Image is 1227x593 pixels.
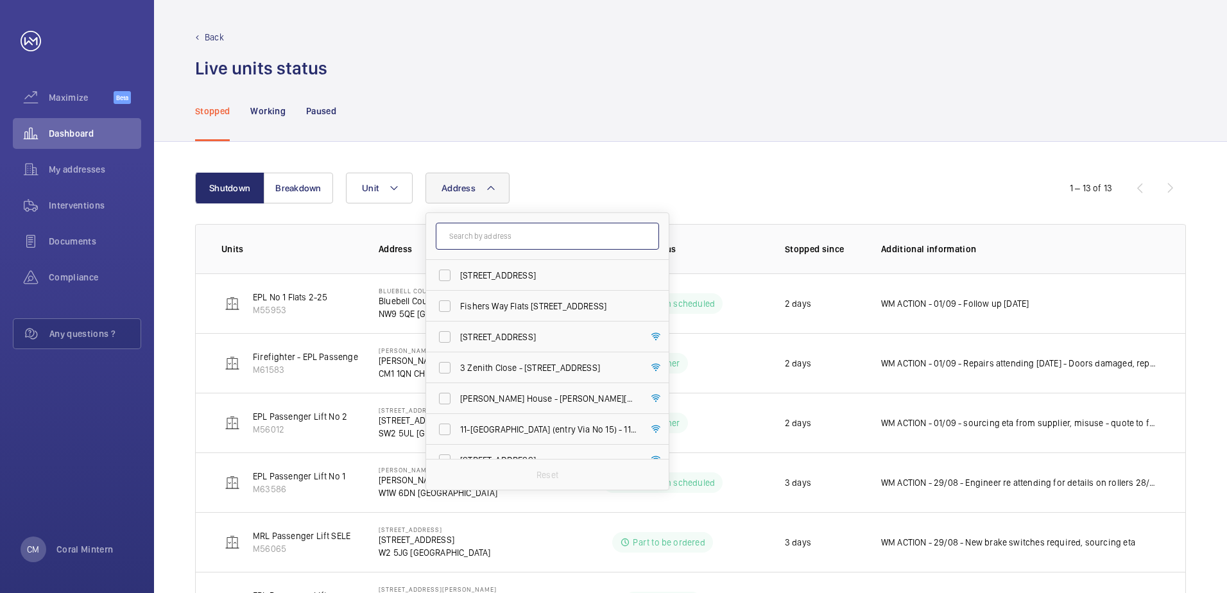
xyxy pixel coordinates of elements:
span: Interventions [49,199,141,212]
p: Bluebell Court 1 Flats 2-25 - High Risk Building [379,287,553,295]
p: Bluebell Court 1 Flats 2-25 [379,295,553,307]
span: [PERSON_NAME] House - [PERSON_NAME][GEOGRAPHIC_DATA] [460,392,637,405]
p: M56012 [253,423,347,436]
span: 3 Zenith Close - [STREET_ADDRESS] [460,361,637,374]
p: WM ACTION - 29/08 - Engineer re attending for details on rollers 28/08 - New rollers required [881,476,1160,489]
p: MRL Passenger Lift SELE [253,529,350,542]
div: 1 – 13 of 13 [1070,182,1112,194]
p: WM ACTION - 01/09 - Repairs attending [DATE] - Doors damaged, repair team required chasing eta [881,357,1160,370]
span: 11-[GEOGRAPHIC_DATA] (entry Via No 15) - 11-[GEOGRAPHIC_DATA] ([STREET_ADDRESS] [460,423,637,436]
p: [STREET_ADDRESS] [379,526,490,533]
p: Working [250,105,285,117]
span: Dashboard [49,127,141,140]
span: Any questions ? [49,327,141,340]
p: EPL Passenger Lift No 1 [253,470,345,483]
p: W2 5JG [GEOGRAPHIC_DATA] [379,546,490,559]
span: [STREET_ADDRESS] [460,331,637,343]
p: Stopped since [785,243,861,255]
button: Shutdown [195,173,264,203]
img: elevator.svg [225,415,240,431]
span: Address [442,183,476,193]
p: Part to be ordered [633,536,705,549]
p: Coral Mintern [56,543,114,556]
p: EPL Passenger Lift No 2 [253,410,347,423]
p: Stopped [195,105,230,117]
button: Unit [346,173,413,203]
p: 2 days [785,357,811,370]
p: NW9 5QE [GEOGRAPHIC_DATA] [379,307,553,320]
span: My addresses [49,163,141,176]
p: WM ACTION - 01/09 - Follow up [DATE] [881,297,1029,310]
p: [PERSON_NAME] House [379,474,531,486]
p: Units [221,243,358,255]
span: Unit [362,183,379,193]
p: 2 days [785,297,811,310]
span: Beta [114,91,131,104]
span: Fishers Way Flats [STREET_ADDRESS] [460,300,637,313]
p: CM1 1QN CHELMSFORD [379,367,531,380]
span: [STREET_ADDRESS] [460,454,637,467]
img: elevator.svg [225,535,240,550]
p: [STREET_ADDRESS] [379,414,497,427]
img: elevator.svg [225,356,240,371]
p: Firefighter - EPL Passenger Lift [253,350,377,363]
button: Breakdown [264,173,333,203]
p: Back [205,31,224,44]
p: CM [27,543,39,556]
p: [STREET_ADDRESS] [379,406,497,414]
p: 3 days [785,476,811,489]
p: EPL No 1 Flats 2-25 [253,291,327,304]
p: Reset [536,468,558,481]
span: Maximize [49,91,114,104]
p: Address [379,243,561,255]
p: [PERSON_NAME] Court - High Risk Building [379,347,531,354]
span: Compliance [49,271,141,284]
input: Search by address [436,223,659,250]
button: Address [425,173,510,203]
p: WM ACTION - 01/09 - sourcing eta from supplier, misuse - quote to follow 29/08 - Safety edges rip... [881,417,1160,429]
img: elevator.svg [225,296,240,311]
p: M56065 [253,542,350,555]
p: M61583 [253,363,377,376]
p: W1W 6DN [GEOGRAPHIC_DATA] [379,486,531,499]
p: M55953 [253,304,327,316]
p: 3 days [785,536,811,549]
p: Additional information [881,243,1160,255]
p: 2 days [785,417,811,429]
p: WM ACTION - 29/08 - New brake switches required, sourcing eta [881,536,1135,549]
span: Documents [49,235,141,248]
img: elevator.svg [225,475,240,490]
p: [PERSON_NAME] Court [379,354,531,367]
p: SW2 5UL [GEOGRAPHIC_DATA] [379,427,497,440]
p: [PERSON_NAME] House - High Risk Building [379,466,531,474]
span: [STREET_ADDRESS] [460,269,637,282]
h1: Live units status [195,56,327,80]
p: M63586 [253,483,345,495]
p: Paused [306,105,336,117]
p: [STREET_ADDRESS][PERSON_NAME] [379,585,519,593]
p: [STREET_ADDRESS] [379,533,490,546]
